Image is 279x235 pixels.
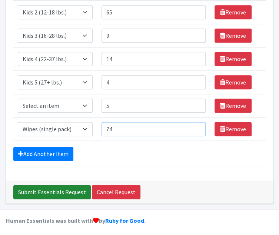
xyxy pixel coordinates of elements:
[92,185,140,199] a: Cancel Request
[215,52,252,66] a: Remove
[13,147,73,161] a: Add Another Item
[215,75,252,89] a: Remove
[105,216,144,224] a: Ruby for Good
[6,216,146,224] strong: Human Essentials was built with by .
[13,185,91,199] input: Submit Essentials Request
[215,122,252,136] a: Remove
[215,29,252,43] a: Remove
[215,5,252,19] a: Remove
[215,99,252,113] a: Remove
